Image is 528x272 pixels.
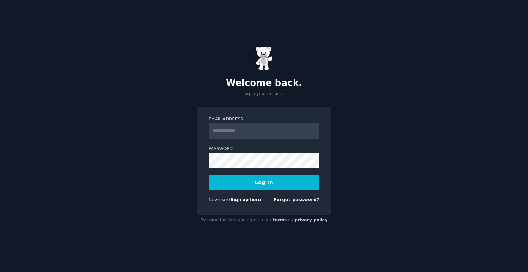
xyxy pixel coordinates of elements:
h2: Welcome back. [197,78,331,89]
button: Log In [209,175,319,190]
label: Email Address [209,116,319,122]
a: Forgot password? [274,197,319,202]
a: Sign up here [231,197,261,202]
a: privacy policy [295,218,328,222]
p: Log in your account. [197,91,331,97]
label: Password [209,146,319,152]
img: Gummy Bear [255,46,273,70]
span: New user? [209,197,231,202]
a: terms [273,218,287,222]
div: By using this site you agree to our and [197,215,331,226]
